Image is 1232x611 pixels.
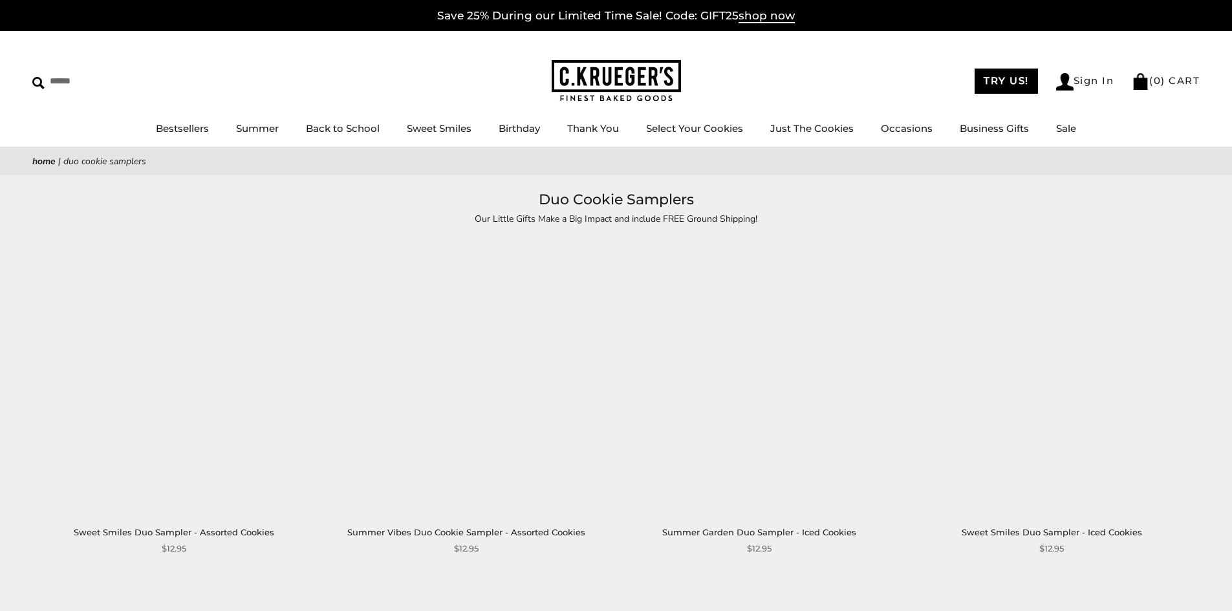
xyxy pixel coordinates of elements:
[162,542,186,555] span: $12.95
[499,122,540,134] a: Birthday
[58,155,61,167] span: |
[32,154,1200,169] nav: breadcrumbs
[38,240,310,513] a: Sweet Smiles Duo Sampler - Assorted Cookies
[156,122,209,134] a: Bestsellers
[347,527,585,537] a: Summer Vibes Duo Cookie Sampler - Assorted Cookies
[975,69,1038,94] a: TRY US!
[1056,73,1114,91] a: Sign In
[739,9,795,23] span: shop now
[960,122,1029,134] a: Business Gifts
[236,122,279,134] a: Summer
[770,122,854,134] a: Just The Cookies
[437,9,795,23] a: Save 25% During our Limited Time Sale! Code: GIFT25shop now
[330,240,603,513] a: Summer Vibes Duo Cookie Sampler - Assorted Cookies
[646,122,743,134] a: Select Your Cookies
[306,122,380,134] a: Back to School
[1056,122,1076,134] a: Sale
[1132,73,1149,90] img: Bag
[32,155,56,167] a: Home
[32,71,186,91] input: Search
[319,211,914,226] p: Our Little Gifts Make a Big Impact and include FREE Ground Shipping!
[881,122,933,134] a: Occasions
[567,122,619,134] a: Thank You
[74,527,274,537] a: Sweet Smiles Duo Sampler - Assorted Cookies
[63,155,146,167] span: Duo Cookie Samplers
[623,240,896,513] a: Summer Garden Duo Sampler - Iced Cookies
[915,240,1188,513] a: Sweet Smiles Duo Sampler - Iced Cookies
[1132,74,1200,87] a: (0) CART
[52,188,1180,211] h1: Duo Cookie Samplers
[747,542,772,555] span: $12.95
[962,527,1142,537] a: Sweet Smiles Duo Sampler - Iced Cookies
[1056,73,1074,91] img: Account
[407,122,471,134] a: Sweet Smiles
[32,77,45,89] img: Search
[552,60,681,102] img: C.KRUEGER'S
[1154,74,1162,87] span: 0
[454,542,479,555] span: $12.95
[1039,542,1064,555] span: $12.95
[662,527,856,537] a: Summer Garden Duo Sampler - Iced Cookies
